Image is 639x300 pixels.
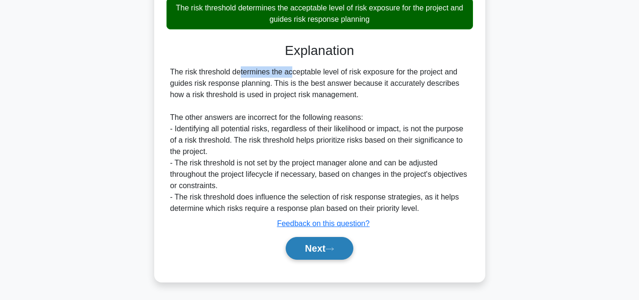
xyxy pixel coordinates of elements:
a: Feedback on this question? [277,219,370,227]
div: The risk threshold determines the acceptable level of risk exposure for the project and guides ri... [170,66,469,214]
button: Next [286,237,353,260]
h3: Explanation [172,43,467,59]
